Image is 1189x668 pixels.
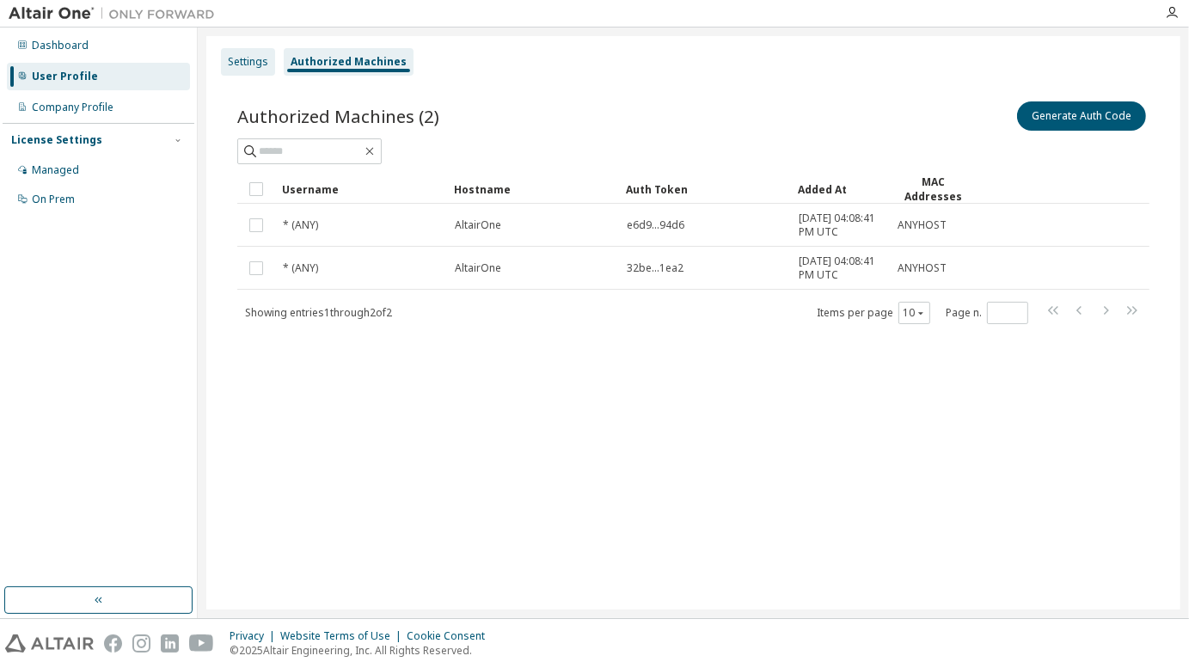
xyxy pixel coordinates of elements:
[104,634,122,653] img: facebook.svg
[132,634,150,653] img: instagram.svg
[230,643,495,658] p: © 2025 Altair Engineering, Inc. All Rights Reserved.
[455,261,501,275] span: AltairOne
[903,306,926,320] button: 10
[897,175,969,204] div: MAC Addresses
[1017,101,1146,131] button: Generate Auth Code
[898,261,947,275] span: ANYHOST
[898,218,947,232] span: ANYHOST
[455,218,501,232] span: AltairOne
[283,261,318,275] span: * (ANY)
[32,70,98,83] div: User Profile
[627,261,683,275] span: 32be...1ea2
[291,55,407,69] div: Authorized Machines
[283,218,318,232] span: * (ANY)
[11,133,102,147] div: License Settings
[32,193,75,206] div: On Prem
[32,39,89,52] div: Dashboard
[189,634,214,653] img: youtube.svg
[627,218,684,232] span: e6d9...94d6
[799,254,882,282] span: [DATE] 04:08:41 PM UTC
[5,634,94,653] img: altair_logo.svg
[280,629,407,643] div: Website Terms of Use
[798,175,883,203] div: Added At
[9,5,224,22] img: Altair One
[230,629,280,643] div: Privacy
[799,211,882,239] span: [DATE] 04:08:41 PM UTC
[32,101,113,114] div: Company Profile
[282,175,440,203] div: Username
[32,163,79,177] div: Managed
[454,175,612,203] div: Hostname
[161,634,179,653] img: linkedin.svg
[946,302,1028,324] span: Page n.
[245,305,392,320] span: Showing entries 1 through 2 of 2
[237,104,439,128] span: Authorized Machines (2)
[407,629,495,643] div: Cookie Consent
[817,302,930,324] span: Items per page
[228,55,268,69] div: Settings
[626,175,784,203] div: Auth Token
